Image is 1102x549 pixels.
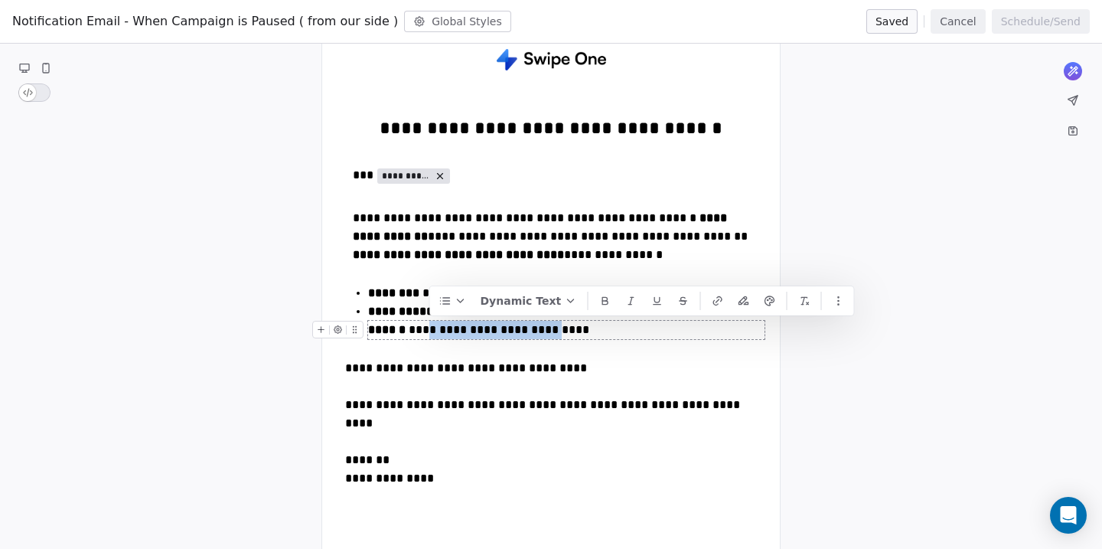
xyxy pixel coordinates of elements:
[474,289,583,312] button: Dynamic Text
[931,9,985,34] button: Cancel
[12,12,398,31] span: Notification Email - When Campaign is Paused ( from our side )
[866,9,918,34] button: Saved
[1050,497,1087,534] div: Open Intercom Messenger
[404,11,511,32] button: Global Styles
[992,9,1090,34] button: Schedule/Send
